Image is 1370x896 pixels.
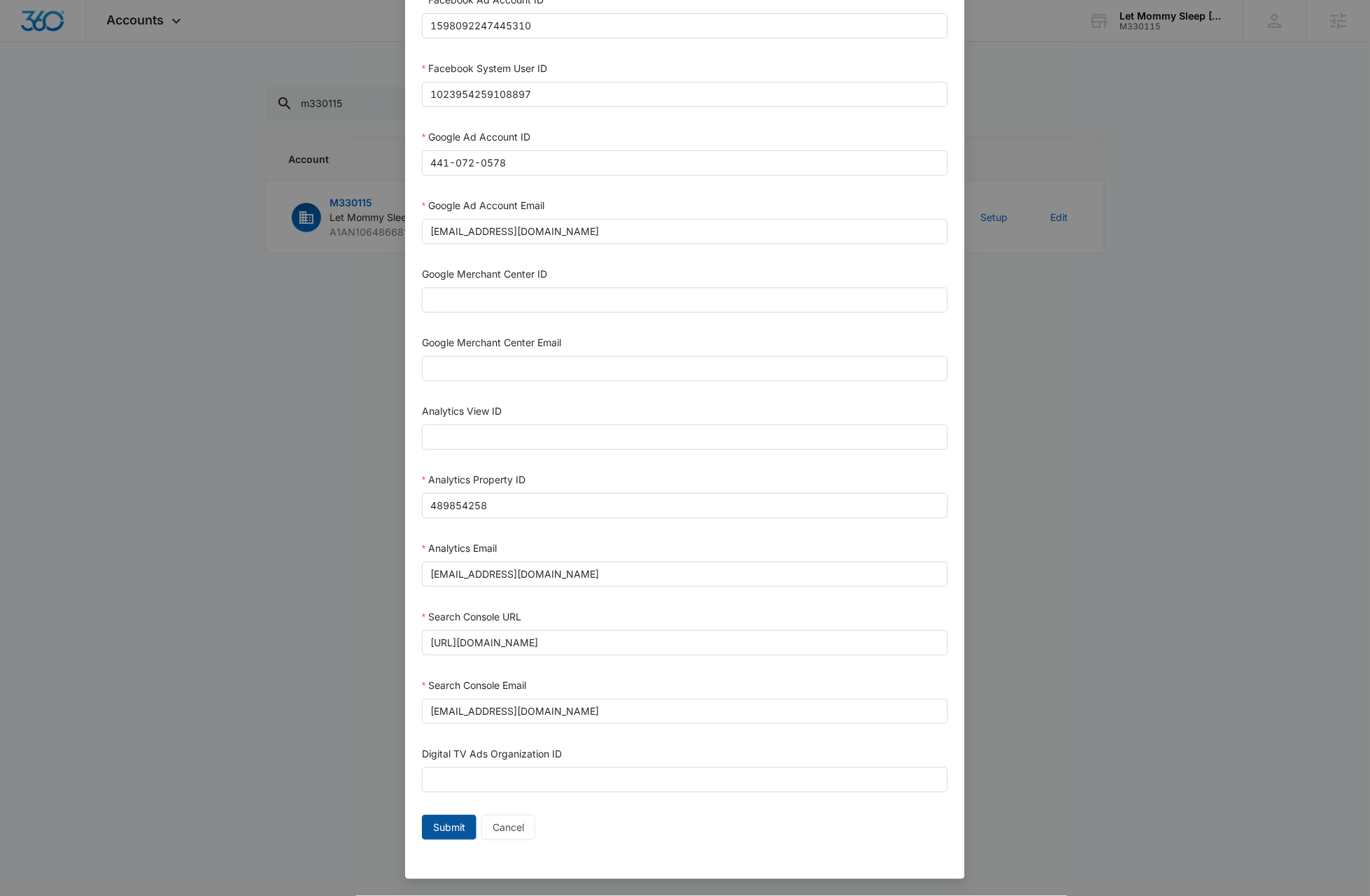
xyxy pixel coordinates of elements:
input: Google Ad Account ID [422,150,948,176]
input: Facebook Ad Account ID [422,13,948,38]
button: Cancel [481,815,535,840]
label: Facebook System User ID [422,62,547,74]
label: Digital TV Ads Organization ID [422,748,562,760]
label: Analytics Email [422,542,497,554]
input: Facebook System User ID [422,82,948,107]
label: Google Merchant Center Email [422,336,561,348]
input: Analytics Property ID [422,493,948,518]
span: Submit [433,820,465,835]
button: Submit [422,815,476,840]
label: Google Ad Account ID [422,131,530,143]
label: Google Merchant Center ID [422,268,547,280]
input: Search Console Email [422,699,948,724]
label: Search Console Email [422,679,526,691]
label: Analytics Property ID [422,474,525,485]
input: Digital TV Ads Organization ID [422,767,948,792]
input: Analytics View ID [422,425,948,450]
input: Analytics Email [422,562,948,587]
input: Search Console URL [422,630,948,655]
input: Google Merchant Center Email [422,356,948,381]
label: Analytics View ID [422,405,502,417]
label: Search Console URL [422,611,521,623]
label: Google Ad Account Email [422,199,544,211]
input: Google Merchant Center ID [422,287,948,313]
input: Google Ad Account Email [422,219,948,244]
span: Cancel [493,820,524,835]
